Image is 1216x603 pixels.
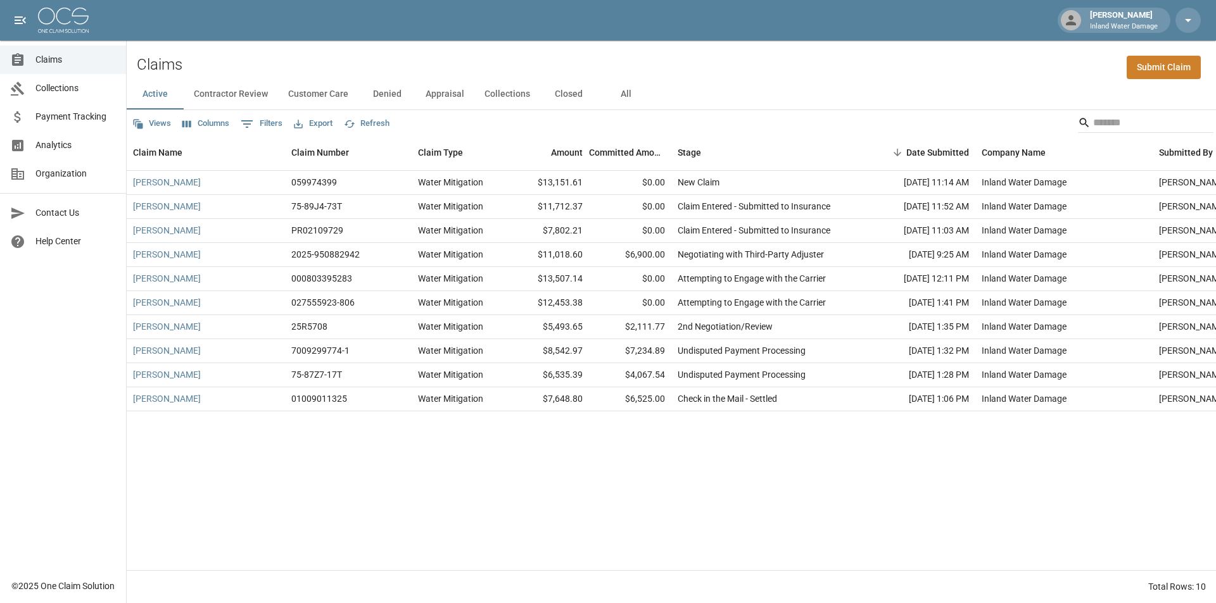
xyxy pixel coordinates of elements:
div: [DATE] 1:35 PM [861,315,975,339]
div: [DATE] 1:28 PM [861,363,975,387]
div: 2025-950882942 [291,248,360,261]
button: Refresh [341,114,393,134]
div: $0.00 [589,267,671,291]
div: Inland Water Damage [982,224,1067,237]
div: Claim Type [418,135,463,170]
div: $7,802.21 [507,219,589,243]
div: [DATE] 9:25 AM [861,243,975,267]
div: Inland Water Damage [982,320,1067,333]
div: Total Rows: 10 [1148,580,1206,593]
div: Amount [551,135,583,170]
button: Export [291,114,336,134]
div: Claim Number [291,135,349,170]
div: 01009011325 [291,392,347,405]
div: [DATE] 11:52 AM [861,195,975,219]
div: $0.00 [589,291,671,315]
div: Undisputed Payment Processing [678,344,806,357]
button: Denied [358,79,415,109]
div: Check in the Mail - Settled [678,392,777,405]
div: 75-87Z7-17T [291,368,342,381]
a: [PERSON_NAME] [133,272,201,285]
a: [PERSON_NAME] [133,296,201,309]
div: Water Mitigation [418,296,483,309]
button: All [597,79,654,109]
div: Inland Water Damage [982,200,1067,213]
div: Water Mitigation [418,392,483,405]
div: Inland Water Damage [982,296,1067,309]
div: $12,453.38 [507,291,589,315]
div: $6,900.00 [589,243,671,267]
div: 000803395283 [291,272,352,285]
a: [PERSON_NAME] [133,344,201,357]
div: © 2025 One Claim Solution [11,580,115,592]
button: Active [127,79,184,109]
div: Company Name [982,135,1046,170]
div: Water Mitigation [418,176,483,189]
button: Appraisal [415,79,474,109]
button: Contractor Review [184,79,278,109]
div: $4,067.54 [589,363,671,387]
div: $0.00 [589,195,671,219]
div: [DATE] 11:14 AM [861,171,975,195]
div: Water Mitigation [418,272,483,285]
div: $7,234.89 [589,339,671,363]
div: Water Mitigation [418,224,483,237]
span: Organization [35,167,116,180]
button: Show filters [237,114,286,134]
button: Views [129,114,174,134]
div: Claim Name [133,135,182,170]
div: $13,507.14 [507,267,589,291]
div: Attempting to Engage with the Carrier [678,272,826,285]
div: $11,018.60 [507,243,589,267]
div: $0.00 [589,219,671,243]
div: Water Mitigation [418,248,483,261]
div: [DATE] 1:41 PM [861,291,975,315]
a: [PERSON_NAME] [133,368,201,381]
div: Inland Water Damage [982,248,1067,261]
a: [PERSON_NAME] [133,320,201,333]
div: 2nd Negotiation/Review [678,320,773,333]
a: [PERSON_NAME] [133,392,201,405]
div: [DATE] 12:11 PM [861,267,975,291]
div: Committed Amount [589,135,665,170]
h2: Claims [137,56,182,74]
div: Submitted By [1159,135,1213,170]
div: Inland Water Damage [982,272,1067,285]
div: 75-89J4-73T [291,200,342,213]
p: Inland Water Damage [1090,22,1158,32]
span: Claims [35,53,116,66]
div: Attempting to Engage with the Carrier [678,296,826,309]
div: $6,525.00 [589,387,671,411]
div: PR02109729 [291,224,343,237]
a: [PERSON_NAME] [133,176,201,189]
div: dynamic tabs [127,79,1216,109]
span: Contact Us [35,206,116,220]
div: 7009299774-1 [291,344,350,357]
button: Select columns [179,114,232,134]
span: Collections [35,82,116,95]
a: [PERSON_NAME] [133,224,201,237]
div: 25R5708 [291,320,327,333]
div: Committed Amount [589,135,671,170]
button: Customer Care [278,79,358,109]
div: 027555923-806 [291,296,355,309]
div: $8,542.97 [507,339,589,363]
div: Company Name [975,135,1153,170]
div: Inland Water Damage [982,344,1067,357]
a: [PERSON_NAME] [133,248,201,261]
div: [DATE] 1:32 PM [861,339,975,363]
div: [PERSON_NAME] [1085,9,1163,32]
div: $6,535.39 [507,363,589,387]
div: Undisputed Payment Processing [678,368,806,381]
div: Water Mitigation [418,344,483,357]
div: Date Submitted [906,135,969,170]
div: Claim Entered - Submitted to Insurance [678,224,830,237]
div: $0.00 [589,171,671,195]
div: Stage [678,135,701,170]
img: ocs-logo-white-transparent.png [38,8,89,33]
div: Water Mitigation [418,368,483,381]
div: Inland Water Damage [982,392,1067,405]
div: Inland Water Damage [982,176,1067,189]
span: Analytics [35,139,116,152]
button: Closed [540,79,597,109]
